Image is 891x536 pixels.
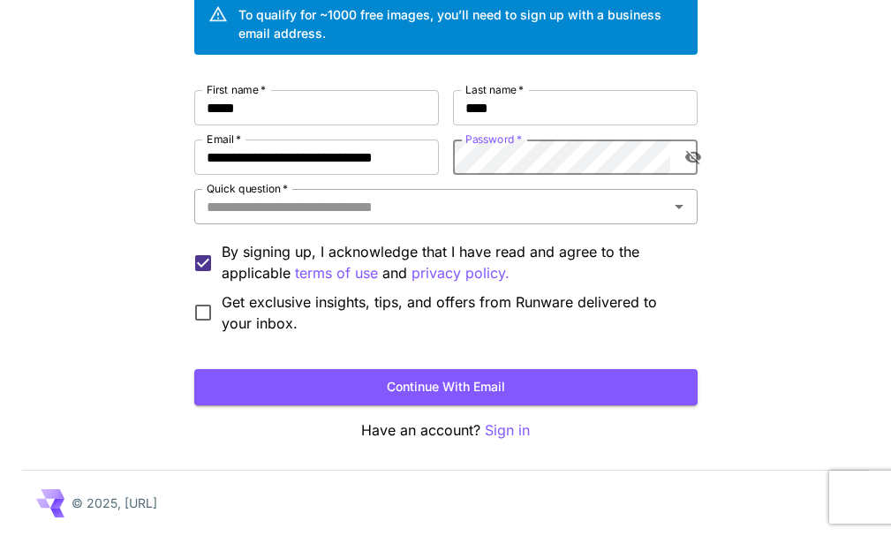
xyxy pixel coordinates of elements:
div: To qualify for ~1000 free images, you’ll need to sign up with a business email address. [238,5,683,42]
button: Open [667,194,691,219]
p: Have an account? [194,419,698,442]
button: By signing up, I acknowledge that I have read and agree to the applicable terms of use and [412,262,510,284]
label: First name [207,82,266,97]
button: Sign in [485,419,530,442]
label: Email [207,132,241,147]
p: By signing up, I acknowledge that I have read and agree to the applicable and [222,241,683,284]
label: Quick question [207,181,288,196]
button: Continue with email [194,369,698,405]
button: By signing up, I acknowledge that I have read and agree to the applicable and privacy policy. [295,262,378,284]
label: Password [465,132,522,147]
span: Get exclusive insights, tips, and offers from Runware delivered to your inbox. [222,291,683,334]
button: toggle password visibility [677,141,709,173]
p: terms of use [295,262,378,284]
p: privacy policy. [412,262,510,284]
label: Last name [465,82,524,97]
p: © 2025, [URL] [72,494,157,512]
